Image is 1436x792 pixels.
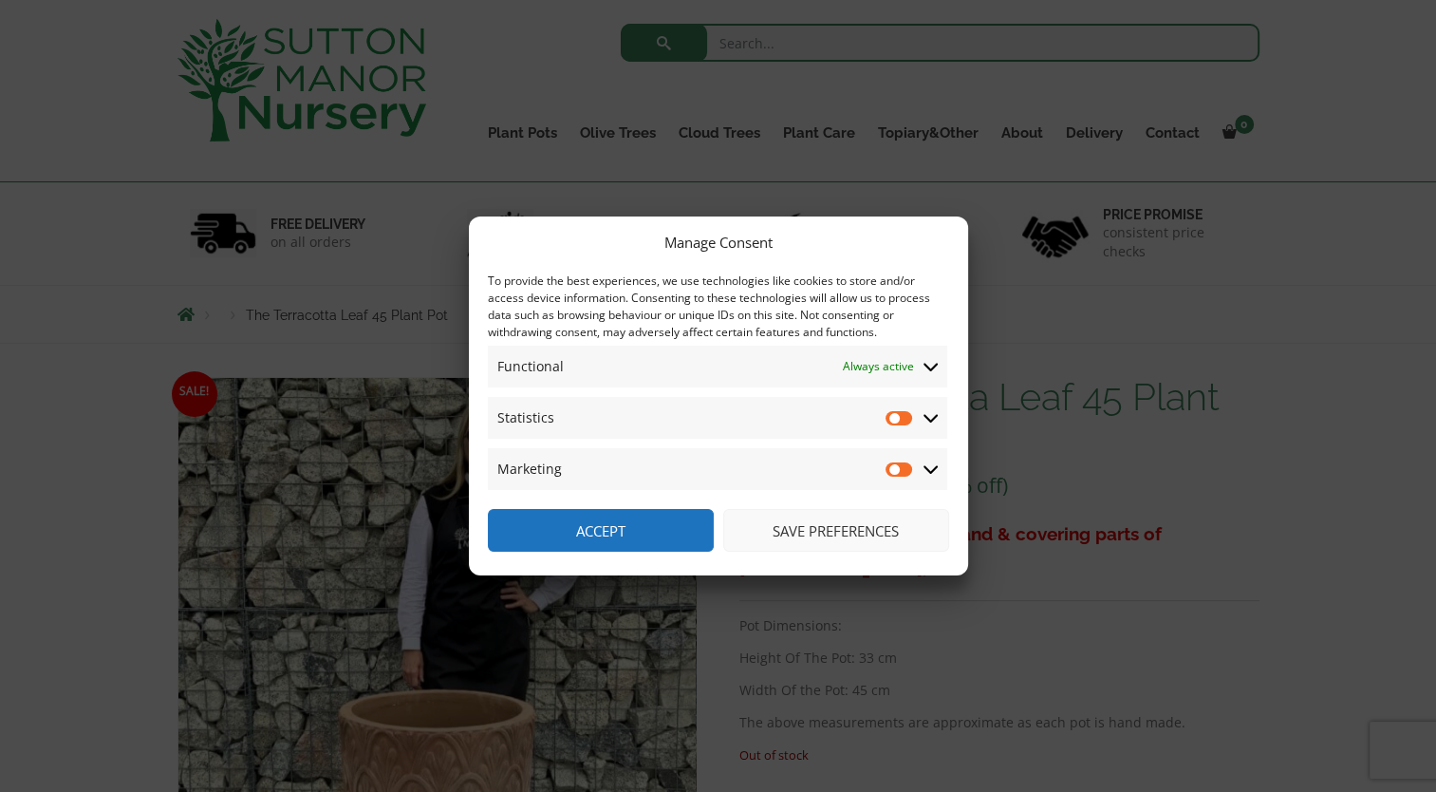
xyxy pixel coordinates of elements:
[497,458,562,481] span: Marketing
[723,509,949,552] button: Save preferences
[664,231,773,254] div: Manage Consent
[488,397,947,439] summary: Statistics
[843,355,914,378] span: Always active
[488,273,947,341] div: To provide the best experiences, we use technologies like cookies to store and/or access device i...
[488,509,714,552] button: Accept
[488,448,947,490] summary: Marketing
[488,346,947,387] summary: Functional Always active
[497,406,554,429] span: Statistics
[497,355,564,378] span: Functional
